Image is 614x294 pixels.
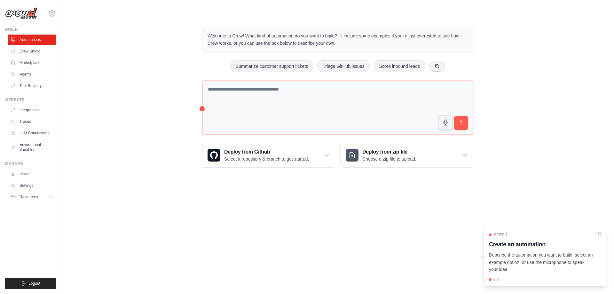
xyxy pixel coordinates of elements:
h3: Deploy from zip file [362,148,416,156]
p: Select a repository & branch to get started. [224,156,309,162]
p: Welcome to Crew! What kind of automation do you want to build? I'll include some examples if you'... [208,32,468,47]
button: Close walkthrough [597,231,602,236]
button: Summarize customer support tickets [230,60,313,72]
span: Step 1 [494,232,508,237]
img: Logo [5,7,37,20]
button: Resources [8,192,56,202]
a: Crew Studio [8,46,56,56]
a: Usage [8,169,56,179]
a: Settings [8,180,56,191]
a: Tool Registry [8,81,56,91]
button: Score inbound leads [374,60,425,72]
a: Environment Variables [8,139,56,155]
div: Build [5,27,56,32]
a: Automations [8,35,56,45]
div: Manage [5,161,56,166]
a: LLM Connections [8,128,56,138]
button: Logout [5,278,56,289]
button: Triage GitHub issues [317,60,370,72]
h3: Create an automation [489,240,593,249]
span: Resources [20,195,38,200]
p: Describe the automation you want to build, select an example option, or use the microphone to spe... [489,251,593,273]
a: Agents [8,69,56,79]
h3: Deploy from Github [224,148,309,156]
span: Logout [28,281,40,286]
p: Choose a zip file to upload. [362,156,416,162]
a: Marketplace [8,58,56,68]
a: Traces [8,116,56,127]
a: Integrations [8,105,56,115]
div: Operate [5,97,56,102]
